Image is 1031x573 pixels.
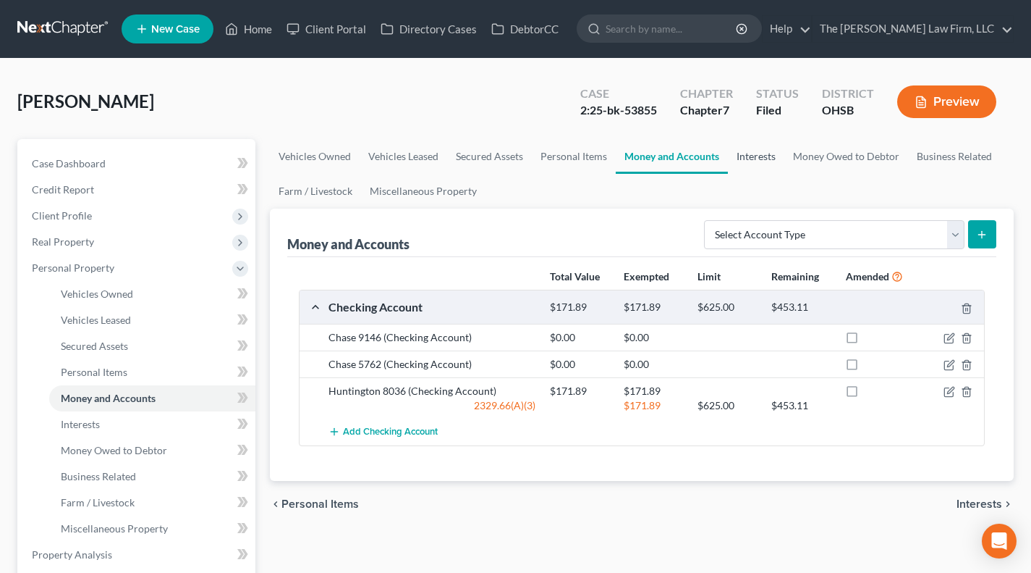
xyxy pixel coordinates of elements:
[822,85,874,102] div: District
[616,357,690,372] div: $0.00
[20,177,255,203] a: Credit Report
[784,139,908,174] a: Money Owed to Debtor
[680,102,733,119] div: Chapter
[580,85,657,102] div: Case
[328,419,438,446] button: Add Checking Account
[616,330,690,345] div: $0.00
[763,16,811,42] a: Help
[61,340,128,352] span: Secured Assets
[49,281,255,307] a: Vehicles Owned
[49,490,255,516] a: Farm / Livestock
[270,174,361,209] a: Farm / Livestock
[822,102,874,119] div: OHSB
[484,16,566,42] a: DebtorCC
[361,174,485,209] a: Miscellaneous Property
[897,85,996,118] button: Preview
[616,398,690,413] div: $171.89
[764,301,838,314] div: $453.11
[543,330,616,345] div: $0.00
[616,139,728,174] a: Money and Accounts
[49,385,255,411] a: Money and Accounts
[543,384,616,398] div: $171.89
[281,498,359,510] span: Personal Items
[61,418,100,430] span: Interests
[680,85,733,102] div: Chapter
[580,102,657,119] div: 2:25-bk-53855
[956,498,1014,510] button: Interests chevron_right
[690,301,764,314] div: $625.00
[447,139,532,174] a: Secured Assets
[32,262,114,274] span: Personal Property
[543,301,616,314] div: $171.89
[321,398,543,413] div: 2329.66(A)(3)
[49,359,255,385] a: Personal Items
[270,139,360,174] a: Vehicles Owned
[49,516,255,542] a: Miscellaneous Property
[321,330,543,345] div: Chase 9146 (Checking Account)
[697,270,721,283] strong: Limit
[343,427,438,438] span: Add Checking Account
[690,398,764,413] div: $625.00
[49,411,255,438] a: Interests
[543,357,616,372] div: $0.00
[982,524,1017,559] div: Open Intercom Messenger
[532,139,616,174] a: Personal Items
[723,103,729,117] span: 7
[956,498,1002,510] span: Interests
[61,392,156,404] span: Money and Accounts
[61,444,167,456] span: Money Owed to Debtor
[61,496,135,509] span: Farm / Livestock
[771,270,819,283] strong: Remaining
[61,470,136,482] span: Business Related
[1002,498,1014,510] i: chevron_right
[49,464,255,490] a: Business Related
[846,270,889,283] strong: Amended
[270,498,281,510] i: chevron_left
[32,235,94,248] span: Real Property
[616,384,690,398] div: $171.89
[813,16,1013,42] a: The [PERSON_NAME] Law Firm, LLC
[151,24,200,35] span: New Case
[756,102,799,119] div: Filed
[61,522,168,535] span: Miscellaneous Property
[321,299,543,314] div: Checking Account
[360,139,447,174] a: Vehicles Leased
[49,333,255,359] a: Secured Assets
[624,270,669,283] strong: Exempted
[218,16,279,42] a: Home
[49,438,255,464] a: Money Owed to Debtor
[373,16,484,42] a: Directory Cases
[61,314,131,326] span: Vehicles Leased
[279,16,373,42] a: Client Portal
[756,85,799,102] div: Status
[908,139,1001,174] a: Business Related
[32,157,106,170] span: Case Dashboard
[764,398,838,413] div: $453.11
[20,151,255,177] a: Case Dashboard
[270,498,359,510] button: chevron_left Personal Items
[49,307,255,333] a: Vehicles Leased
[32,209,92,222] span: Client Profile
[287,235,410,253] div: Money and Accounts
[20,542,255,568] a: Property Analysis
[61,288,133,300] span: Vehicles Owned
[321,357,543,372] div: Chase 5762 (Checking Account)
[606,15,738,42] input: Search by name...
[32,183,94,196] span: Credit Report
[616,301,690,314] div: $171.89
[61,366,127,378] span: Personal Items
[321,384,543,398] div: Huntington 8036 (Checking Account)
[17,91,154,112] span: [PERSON_NAME]
[728,139,784,174] a: Interests
[550,270,600,283] strong: Total Value
[32,548,112,561] span: Property Analysis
